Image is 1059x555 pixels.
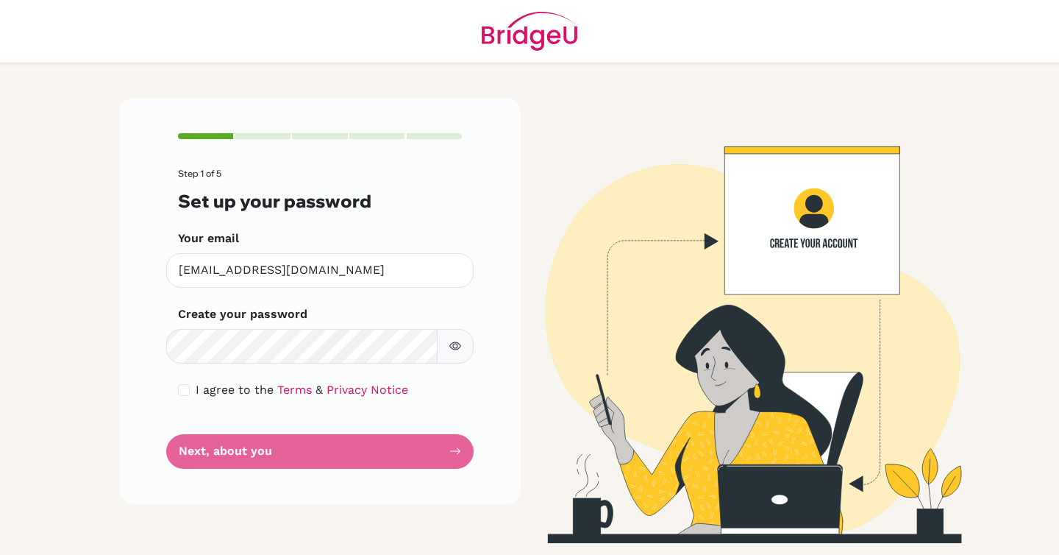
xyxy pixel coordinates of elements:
[196,383,274,397] span: I agree to the
[178,191,462,212] h3: Set up your password
[277,383,312,397] a: Terms
[327,383,408,397] a: Privacy Notice
[178,305,307,323] label: Create your password
[178,168,221,179] span: Step 1 of 5
[166,253,474,288] input: Insert your email*
[315,383,323,397] span: &
[178,230,239,247] label: Your email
